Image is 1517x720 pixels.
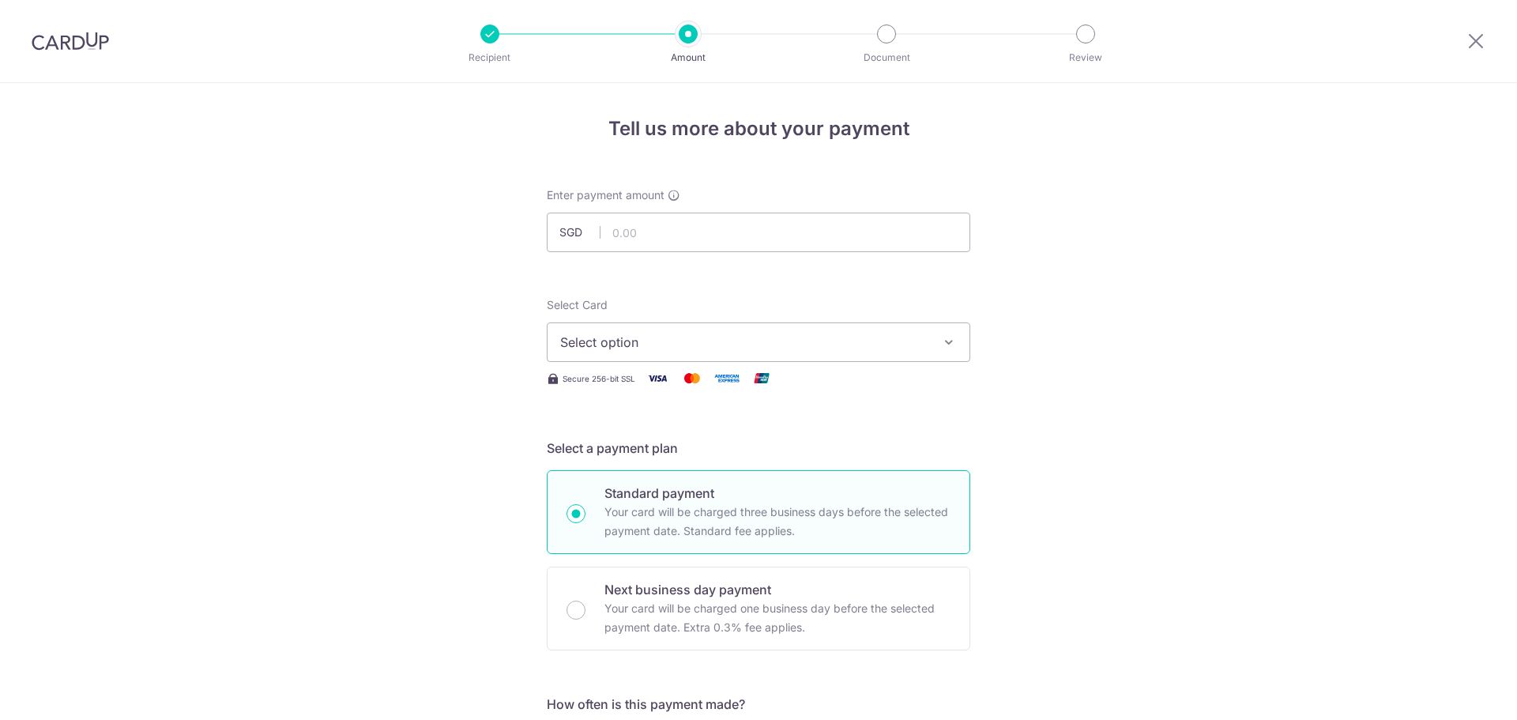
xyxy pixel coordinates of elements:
img: CardUp [32,32,109,51]
span: SGD [559,224,600,240]
p: Your card will be charged three business days before the selected payment date. Standard fee appl... [604,503,950,541]
img: Visa [642,368,673,388]
h4: Tell us more about your payment [547,115,970,143]
span: Select option [560,333,928,352]
p: Review [1027,50,1144,66]
span: Secure 256-bit SSL [563,372,635,385]
img: Union Pay [746,368,777,388]
span: translation missing: en.payables.payment_networks.credit_card.summary.labels.select_card [547,298,608,311]
span: Enter payment amount [547,187,664,203]
img: Mastercard [676,368,708,388]
iframe: Opens a widget where you can find more information [1416,673,1501,712]
h5: Select a payment plan [547,439,970,458]
p: Your card will be charged one business day before the selected payment date. Extra 0.3% fee applies. [604,599,950,637]
button: Select option [547,322,970,362]
p: Amount [630,50,747,66]
p: Next business day payment [604,580,950,599]
img: American Express [711,368,743,388]
input: 0.00 [547,213,970,252]
p: Standard payment [604,484,950,503]
p: Recipient [431,50,548,66]
h5: How often is this payment made? [547,695,970,714]
p: Document [828,50,945,66]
